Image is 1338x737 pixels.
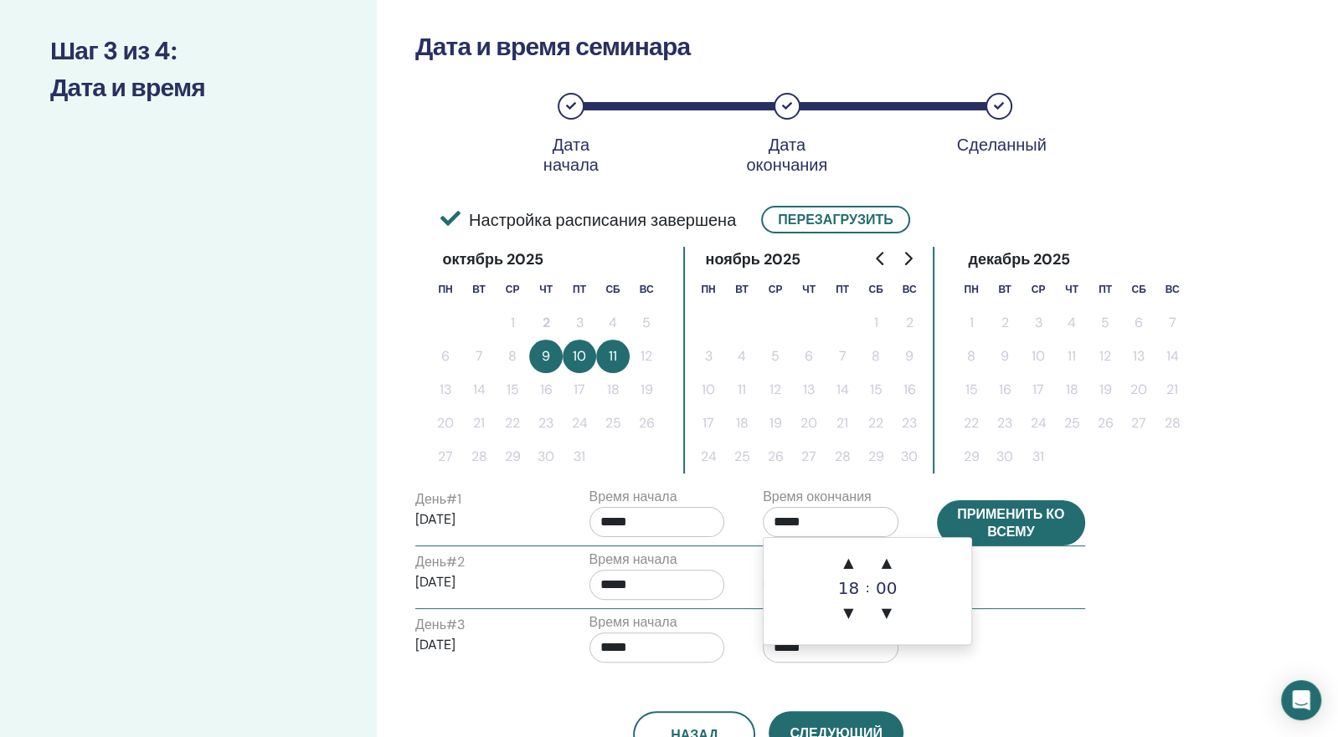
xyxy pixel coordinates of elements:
[893,440,926,473] button: 30
[1155,306,1189,340] button: 7
[859,306,893,340] button: 1
[759,373,792,407] button: 12
[1122,273,1155,306] th: суббота
[462,340,496,373] button: 7
[529,273,563,306] th: четверг
[50,73,327,103] h3: Дата и время
[870,596,903,630] span: ▼
[831,596,865,630] span: ▼
[563,273,596,306] th: пятница
[957,135,1041,155] div: Сделанный
[792,407,826,440] button: 20
[859,273,893,306] th: суббота
[988,407,1022,440] button: 23
[725,273,759,306] th: вторник
[440,207,736,233] span: Настройка расписания завершена
[831,580,865,596] div: 18
[792,440,826,473] button: 27
[630,273,663,306] th: воскресенье
[761,206,909,233] button: Перезагрузить
[529,340,563,373] button: 9
[596,407,630,440] button: 25
[955,340,988,373] button: 8
[725,373,759,407] button: 11
[563,340,596,373] button: 10
[893,407,926,440] button: 23
[589,612,677,632] label: Время начала
[859,407,893,440] button: 22
[831,546,865,580] span: ▲
[429,407,462,440] button: 20
[462,440,496,473] button: 28
[955,247,1083,273] div: декабрь 2025
[937,500,1086,545] button: Применить ко всему
[692,247,814,273] div: ноябрь 2025
[630,306,663,340] button: 5
[529,135,613,175] div: Дата начала
[955,373,988,407] button: 15
[859,440,893,473] button: 29
[563,306,596,340] button: 3
[759,440,792,473] button: 26
[792,340,826,373] button: 6
[429,373,462,407] button: 13
[429,440,462,473] button: 27
[955,306,988,340] button: 1
[1055,306,1088,340] button: 4
[529,306,563,340] button: 2
[529,373,563,407] button: 16
[725,407,759,440] button: 18
[496,373,529,407] button: 15
[893,373,926,407] button: 16
[429,340,462,373] button: 6
[692,373,725,407] button: 10
[692,273,725,306] th: понедельник
[589,487,677,507] label: Время начала
[955,440,988,473] button: 29
[596,306,630,340] button: 4
[415,572,551,592] p: [DATE]
[955,273,988,306] th: понедельник
[596,340,630,373] button: 11
[496,407,529,440] button: 22
[1122,340,1155,373] button: 13
[563,440,596,473] button: 31
[496,440,529,473] button: 29
[792,273,826,306] th: четверг
[462,407,496,440] button: 21
[988,306,1022,340] button: 2
[763,487,872,507] label: Время окончания
[1088,407,1122,440] button: 26
[1088,373,1122,407] button: 19
[630,340,663,373] button: 12
[893,306,926,340] button: 2
[1055,273,1088,306] th: четверг
[1022,340,1055,373] button: 10
[893,340,926,373] button: 9
[870,546,903,580] span: ▲
[415,489,461,509] label: День # 1
[1155,407,1189,440] button: 28
[1155,373,1189,407] button: 21
[1122,373,1155,407] button: 20
[725,440,759,473] button: 25
[529,440,563,473] button: 30
[596,273,630,306] th: суббота
[529,407,563,440] button: 23
[759,340,792,373] button: 5
[496,306,529,340] button: 1
[1022,273,1055,306] th: среда
[415,509,551,530] p: [DATE]
[1088,306,1122,340] button: 5
[1122,407,1155,440] button: 27
[1122,306,1155,340] button: 6
[563,407,596,440] button: 24
[596,373,630,407] button: 18
[826,373,859,407] button: 14
[826,340,859,373] button: 7
[692,440,725,473] button: 24
[1088,273,1122,306] th: пятница
[826,440,859,473] button: 28
[826,407,859,440] button: 21
[692,340,725,373] button: 3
